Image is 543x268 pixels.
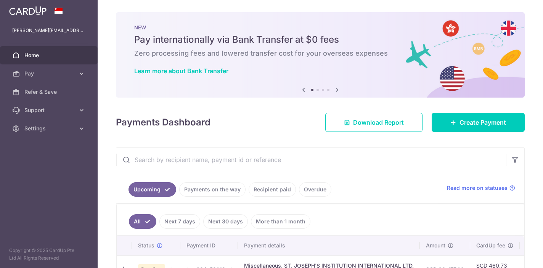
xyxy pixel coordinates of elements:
[249,182,296,197] a: Recipient paid
[116,12,525,98] img: Bank transfer banner
[179,182,246,197] a: Payments on the way
[24,70,75,77] span: Pay
[426,242,445,249] span: Amount
[129,214,156,229] a: All
[447,184,515,192] a: Read more on statuses
[134,24,506,30] p: NEW
[116,148,506,172] input: Search by recipient name, payment id or reference
[9,6,47,15] img: CardUp
[129,182,176,197] a: Upcoming
[353,118,404,127] span: Download Report
[24,51,75,59] span: Home
[134,34,506,46] h5: Pay internationally via Bank Transfer at $0 fees
[432,113,525,132] a: Create Payment
[24,106,75,114] span: Support
[325,113,423,132] a: Download Report
[299,182,331,197] a: Overdue
[24,88,75,96] span: Refer & Save
[203,214,248,229] a: Next 30 days
[116,116,210,129] h4: Payments Dashboard
[494,245,535,264] iframe: Opens a widget where you can find more information
[251,214,310,229] a: More than 1 month
[180,236,238,255] th: Payment ID
[138,242,154,249] span: Status
[159,214,200,229] a: Next 7 days
[134,49,506,58] h6: Zero processing fees and lowered transfer cost for your overseas expenses
[459,118,506,127] span: Create Payment
[238,236,420,255] th: Payment details
[12,27,85,34] p: [PERSON_NAME][EMAIL_ADDRESS][PERSON_NAME][DOMAIN_NAME]
[447,184,508,192] span: Read more on statuses
[134,67,228,75] a: Learn more about Bank Transfer
[476,242,505,249] span: CardUp fee
[24,125,75,132] span: Settings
